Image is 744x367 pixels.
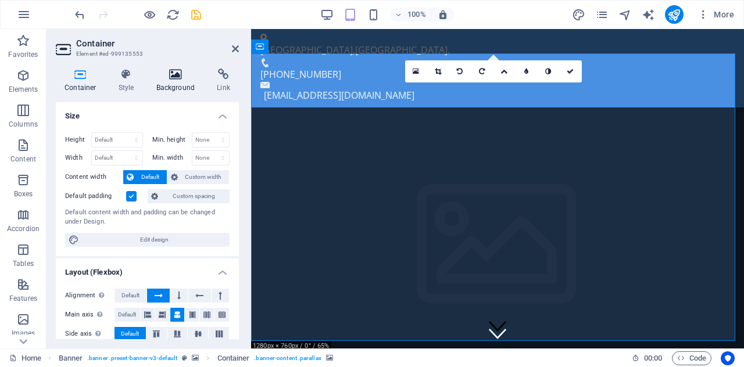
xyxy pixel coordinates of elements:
[65,233,230,247] button: Edit design
[572,8,586,21] button: design
[667,8,681,21] i: Publish
[13,60,163,73] a: [EMAIL_ADDRESS][DOMAIN_NAME]
[59,351,83,365] span: Click to select. Double-click to edit
[166,8,180,21] i: Reload page
[721,351,735,365] button: Usercentrics
[677,351,706,365] span: Code
[148,69,209,93] h4: Background
[9,39,90,52] span: [PHONE_NUMBER]
[121,327,139,341] span: Default
[618,8,632,21] i: Navigator
[618,8,632,21] button: navigator
[672,351,711,365] button: Code
[152,154,192,161] label: Min. width
[9,294,37,303] p: Features
[142,8,156,21] button: Click here to leave preview mode and continue editing
[516,60,538,82] a: Blur
[427,60,449,82] a: Crop mode
[471,60,493,82] a: Rotate right 90°
[538,60,560,82] a: Greyscale
[65,308,115,322] label: Main axis
[115,289,146,303] button: Default
[110,69,148,93] h4: Style
[407,8,426,21] h6: 100%
[14,189,33,199] p: Boxes
[123,170,167,184] button: Default
[217,351,250,365] span: Click to select. Double-click to edit
[162,189,226,203] span: Custom spacing
[87,351,177,365] span: . banner .preset-banner-v3-default
[9,351,41,365] a: Click to cancel selection. Double-click to open Pages
[254,351,321,365] span: . banner-content .parallax
[65,208,230,227] div: Default content width and padding can be changed under Design.
[652,354,654,362] span: :
[449,60,471,82] a: Rotate left 90°
[182,355,187,361] i: This element is a customizable preset
[595,8,609,21] button: pages
[390,8,431,21] button: 100%
[56,102,239,123] h4: Size
[65,289,115,303] label: Alignment
[192,355,199,361] i: This element contains a background
[115,308,140,322] button: Default
[73,8,87,21] i: Undo: change_data (Ctrl+Z)
[167,170,230,184] button: Custom width
[56,69,110,93] h4: Container
[65,189,126,203] label: Default padding
[152,136,192,143] label: Min. height
[560,60,582,82] a: Confirm ( Ctrl ⏎ )
[13,259,34,268] p: Tables
[65,136,91,143] label: Height
[438,9,448,20] i: On resize automatically adjust zoom level to fit chosen device.
[8,50,38,59] p: Favorites
[644,351,662,365] span: 00 00
[693,5,739,24] button: More
[65,170,123,184] label: Content width
[137,170,163,184] span: Default
[12,329,35,338] p: Images
[181,170,226,184] span: Custom width
[65,154,91,161] label: Width
[595,8,609,21] i: Pages (Ctrl+Alt+S)
[65,327,115,341] label: Side axis
[76,38,239,49] h2: Container
[76,49,216,59] h3: Element #ed-999135553
[697,9,734,20] span: More
[83,233,226,247] span: Edit design
[405,60,427,82] a: Select files from the file manager, stock photos, or upload file(s)
[59,351,333,365] nav: breadcrumb
[189,8,203,21] button: save
[148,189,230,203] button: Custom spacing
[10,154,36,164] p: Content
[9,15,199,27] span: [GEOGRAPHIC_DATA],[GEOGRAPHIC_DATA].
[642,8,656,21] button: text_generator
[9,120,38,129] p: Columns
[56,258,239,279] h4: Layout (Flexbox)
[208,69,239,93] h4: Link
[73,8,87,21] button: undo
[493,60,516,82] a: Change orientation
[665,5,684,24] button: publish
[632,351,663,365] h6: Session time
[9,85,38,94] p: Elements
[189,8,203,21] i: Save (Ctrl+S)
[7,224,40,233] p: Accordion
[166,8,180,21] button: reload
[121,289,139,303] span: Default
[326,355,333,361] i: This element contains a background
[115,327,146,341] button: Default
[118,308,136,322] span: Default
